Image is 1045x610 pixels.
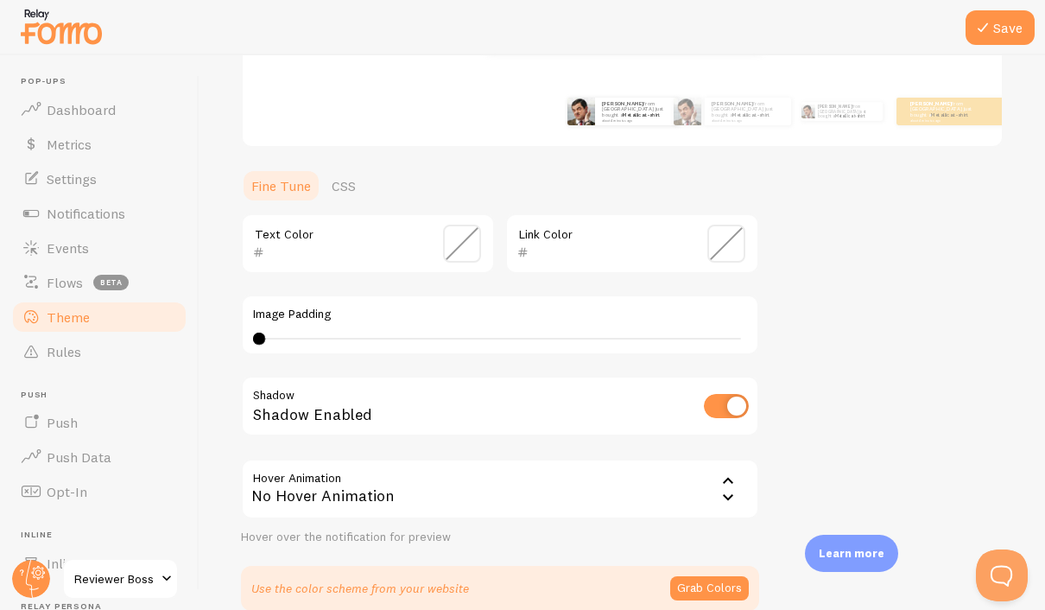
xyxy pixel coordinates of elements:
[10,231,188,265] a: Events
[241,376,759,439] div: Shadow Enabled
[10,474,188,509] a: Opt-In
[10,196,188,231] a: Notifications
[602,100,671,122] p: from [GEOGRAPHIC_DATA] just bought a
[21,390,188,401] span: Push
[253,307,747,322] label: Image Padding
[805,535,898,572] div: Learn more
[18,4,104,48] img: fomo-relay-logo-orange.svg
[47,308,90,326] span: Theme
[47,101,116,118] span: Dashboard
[47,555,80,572] span: Inline
[819,545,884,562] p: Learn more
[712,100,784,122] p: from [GEOGRAPHIC_DATA] just bought a
[602,100,643,107] strong: [PERSON_NAME]
[21,76,188,87] span: Pop-ups
[10,162,188,196] a: Settings
[47,205,125,222] span: Notifications
[670,576,749,600] button: Grab Colors
[21,530,188,541] span: Inline
[976,550,1028,601] iframe: Help Scout Beacon - Open
[712,100,753,107] strong: [PERSON_NAME]
[602,118,669,122] small: about 4 minutes ago
[241,459,759,519] div: No Hover Animation
[251,580,469,597] p: Use the color scheme from your website
[910,118,978,122] small: about 4 minutes ago
[47,483,87,500] span: Opt-In
[10,92,188,127] a: Dashboard
[93,275,129,290] span: beta
[321,168,366,203] a: CSS
[567,98,595,125] img: Fomo
[818,104,852,109] strong: [PERSON_NAME]
[835,113,864,118] a: Metallica t-shirt
[62,558,179,600] a: Reviewer Boss
[801,105,814,118] img: Fomo
[74,569,156,589] span: Reviewer Boss
[241,168,321,203] a: Fine Tune
[674,98,701,125] img: Fomo
[47,448,111,466] span: Push Data
[910,100,952,107] strong: [PERSON_NAME]
[10,334,188,369] a: Rules
[47,136,92,153] span: Metrics
[10,546,188,581] a: Inline
[10,405,188,440] a: Push
[47,274,83,291] span: Flows
[47,343,81,360] span: Rules
[931,111,968,118] a: Metallica t-shirt
[10,127,188,162] a: Metrics
[47,414,78,431] span: Push
[910,100,979,122] p: from [GEOGRAPHIC_DATA] just bought a
[623,111,660,118] a: Metallica t-shirt
[10,300,188,334] a: Theme
[712,118,782,122] small: about 4 minutes ago
[732,111,769,118] a: Metallica t-shirt
[10,265,188,300] a: Flows beta
[10,440,188,474] a: Push Data
[818,102,876,121] p: from [GEOGRAPHIC_DATA] just bought a
[47,170,97,187] span: Settings
[241,530,759,545] div: Hover over the notification for preview
[47,239,89,257] span: Events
